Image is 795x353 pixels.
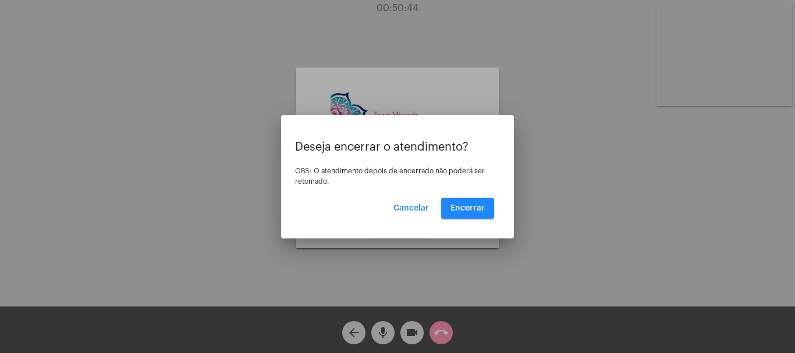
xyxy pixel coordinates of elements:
[450,204,485,212] span: Encerrar
[441,198,494,219] button: Encerrar
[295,141,500,154] p: Deseja encerrar o atendimento?
[393,204,429,212] span: Cancelar
[384,198,438,219] button: Cancelar
[295,167,485,185] span: OBS: O atendimento depois de encerrado não poderá ser retomado.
